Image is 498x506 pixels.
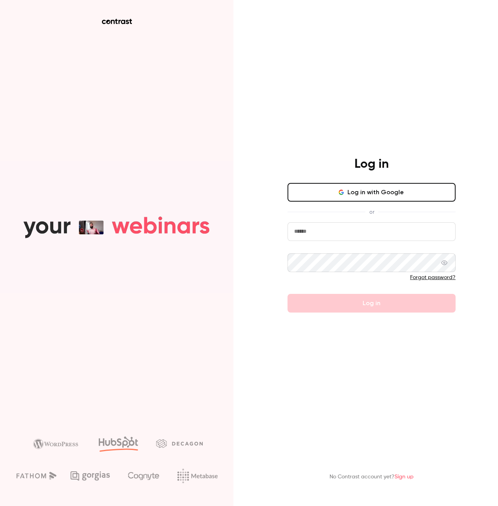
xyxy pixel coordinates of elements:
a: Forgot password? [410,275,456,280]
p: No Contrast account yet? [330,473,414,481]
button: Log in with Google [288,183,456,202]
img: decagon [156,439,203,448]
span: or [365,208,378,216]
h4: Log in [354,156,389,172]
a: Sign up [395,474,414,480]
